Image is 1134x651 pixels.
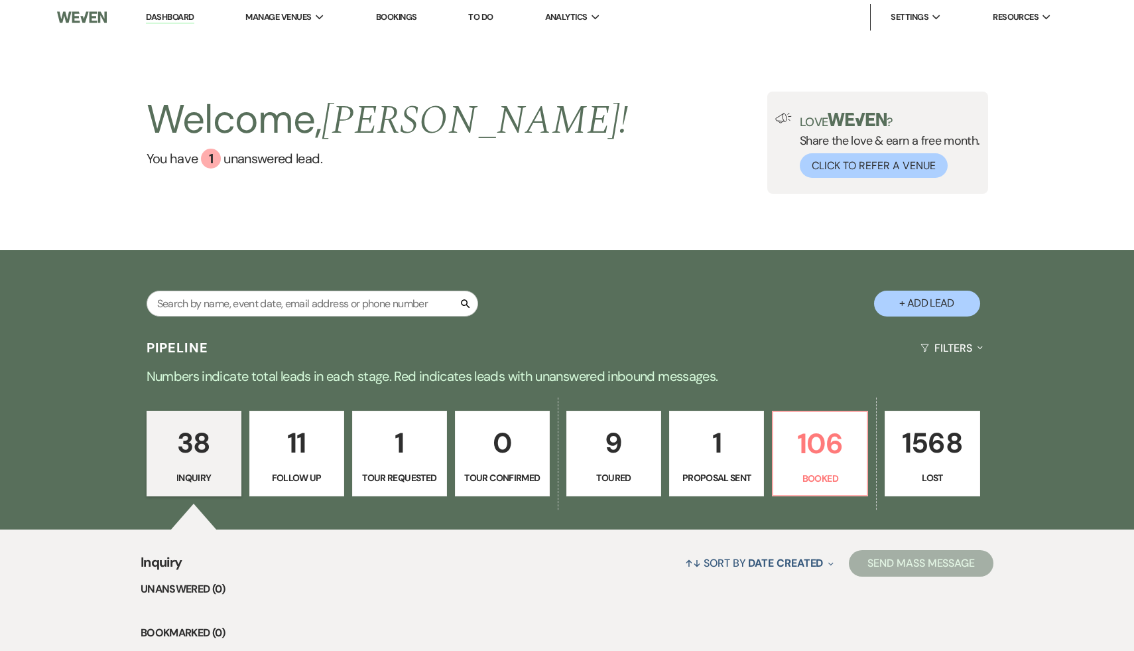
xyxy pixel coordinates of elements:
span: Inquiry [141,552,182,581]
button: Click to Refer a Venue [800,153,948,178]
a: Dashboard [146,11,194,24]
h3: Pipeline [147,338,209,357]
button: Filters [915,330,987,366]
a: To Do [468,11,493,23]
p: Toured [575,470,653,485]
p: 1568 [893,421,971,465]
p: 0 [464,421,541,465]
button: Sort By Date Created [680,545,839,581]
a: 9Toured [566,411,661,497]
p: 9 [575,421,653,465]
p: Tour Requested [361,470,438,485]
a: Bookings [376,11,417,23]
p: 106 [781,421,859,466]
span: Settings [891,11,928,24]
a: 1Proposal Sent [669,411,764,497]
p: Proposal Sent [678,470,755,485]
input: Search by name, event date, email address or phone number [147,291,478,317]
div: Share the love & earn a free month. [792,113,980,178]
a: 11Follow Up [249,411,344,497]
p: Booked [781,471,859,486]
span: ↑↓ [685,556,701,570]
p: Follow Up [258,470,336,485]
a: 1568Lost [885,411,979,497]
span: [PERSON_NAME] ! [322,90,628,151]
img: weven-logo-green.svg [828,113,887,126]
p: Numbers indicate total leads in each stage. Red indicates leads with unanswered inbound messages. [90,366,1044,387]
p: 1 [678,421,755,465]
a: 38Inquiry [147,411,241,497]
p: 11 [258,421,336,465]
a: 0Tour Confirmed [455,411,550,497]
span: Resources [993,11,1039,24]
p: Love ? [800,113,980,128]
p: 1 [361,421,438,465]
li: Unanswered (0) [141,581,993,598]
img: loud-speaker-illustration.svg [775,113,792,123]
p: 38 [155,421,233,465]
button: Send Mass Message [849,550,993,577]
span: Manage Venues [245,11,311,24]
img: Weven Logo [57,3,107,31]
span: Date Created [748,556,823,570]
h2: Welcome, [147,92,629,149]
p: Lost [893,470,971,485]
a: You have 1 unanswered lead. [147,149,629,169]
a: 106Booked [772,411,868,497]
p: Tour Confirmed [464,470,541,485]
a: 1Tour Requested [352,411,447,497]
p: Inquiry [155,470,233,485]
li: Bookmarked (0) [141,624,993,642]
button: + Add Lead [874,291,980,317]
span: Analytics [545,11,588,24]
div: 1 [201,149,221,169]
